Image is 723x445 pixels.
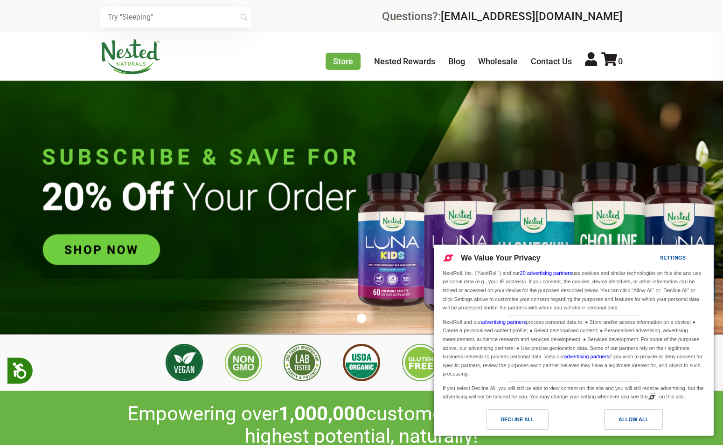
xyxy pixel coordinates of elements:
[284,344,321,381] img: 3rd Party Lab Tested
[278,402,366,425] span: 1,000,000
[441,268,707,313] div: NextRoll, Inc. ("NextRoll") and our use cookies and similar technologies on this site and use per...
[501,414,534,424] div: Decline All
[100,7,251,27] input: Try "Sleeping"
[166,344,203,381] img: Vegan
[478,56,518,66] a: Wholesale
[326,53,361,70] a: Store
[564,354,609,359] a: advertising partners
[402,344,439,381] img: Gluten Free
[441,315,707,379] div: NextRoll and our process personal data to: ● Store and/or access information on a device; ● Creat...
[448,56,465,66] a: Blog
[531,56,572,66] a: Contact Us
[225,344,262,381] img: Non GMO
[343,344,380,381] img: USDA Organic
[441,10,623,23] a: [EMAIL_ADDRESS][DOMAIN_NAME]
[439,409,574,434] a: Decline All
[461,254,541,262] span: We Value Your Privacy
[481,319,526,325] a: advertising partners
[100,39,161,75] img: Nested Naturals
[382,11,623,22] div: Questions?:
[574,409,708,434] a: Allow All
[441,382,707,402] div: If you select Decline All, you will still be able to view content on this site and you will still...
[660,253,686,263] div: Settings
[644,250,666,267] a: Settings
[618,56,623,66] span: 0
[357,314,366,323] button: 1 of 1
[374,56,435,66] a: Nested Rewards
[520,270,572,276] a: 20 advertising partners
[619,414,648,424] div: Allow All
[601,56,623,66] a: 0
